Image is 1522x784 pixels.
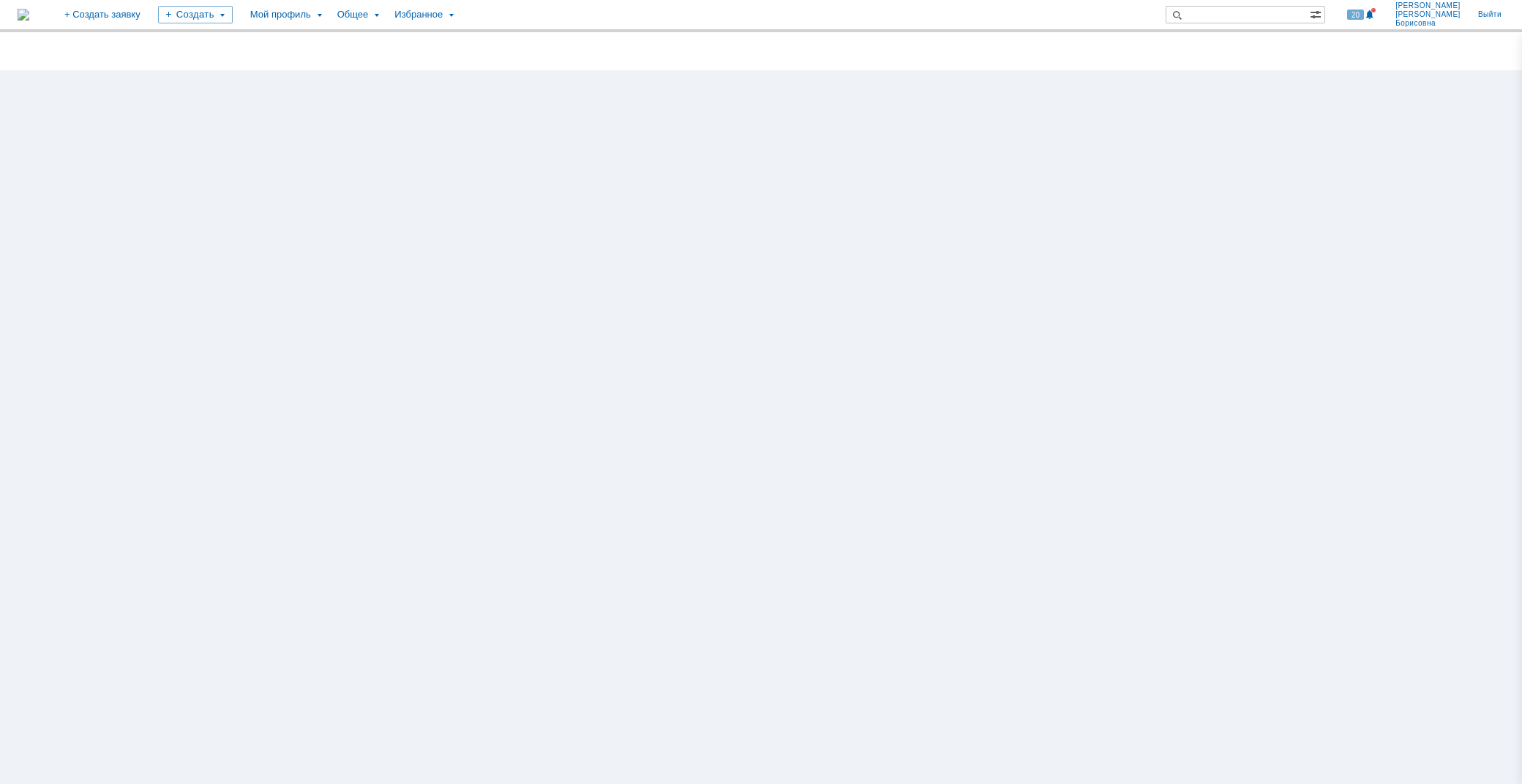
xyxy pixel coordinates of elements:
span: Борисовна [1395,19,1461,28]
a: Перейти на домашнюю страницу [18,9,29,20]
img: logo [18,9,29,20]
span: [PERSON_NAME] [1395,10,1461,19]
div: Создать [158,6,233,23]
span: [PERSON_NAME] [1395,1,1461,10]
span: Расширенный поиск [1310,7,1324,20]
span: 20 [1347,10,1364,20]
